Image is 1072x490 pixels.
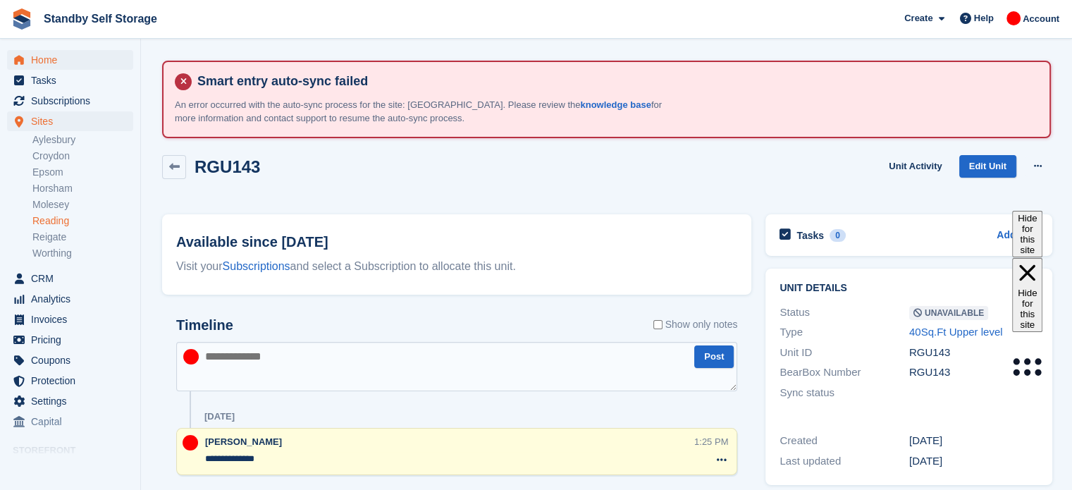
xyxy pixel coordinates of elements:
[7,71,133,90] a: menu
[31,391,116,411] span: Settings
[7,91,133,111] a: menu
[796,229,824,242] h2: Tasks
[31,50,116,70] span: Home
[11,8,32,30] img: stora-icon-8386f47178a22dfd0bd8f6a31ec36ba5ce8667c1dd55bd0f319d3a0aa187defe.svg
[32,149,133,163] a: Croydon
[959,155,1016,178] a: Edit Unit
[192,73,1038,90] h4: Smart entry auto-sync failed
[580,99,651,110] a: knowledge base
[223,260,290,272] a: Subscriptions
[694,435,728,448] div: 1:25 PM
[974,11,994,25] span: Help
[31,289,116,309] span: Analytics
[909,365,1039,381] div: RGU143
[31,310,116,329] span: Invoices
[176,231,737,252] h2: Available since [DATE]
[31,371,116,391] span: Protection
[7,391,133,411] a: menu
[653,317,738,332] label: Show only notes
[7,50,133,70] a: menu
[780,433,909,449] div: Created
[31,412,116,431] span: Capital
[1006,11,1021,25] img: Aaron Winter
[32,198,133,212] a: Molesey
[195,157,260,176] h2: RGU143
[32,247,133,260] a: Worthing
[780,283,1038,294] h2: Unit details
[830,229,846,242] div: 0
[7,350,133,370] a: menu
[32,214,133,228] a: Reading
[31,91,116,111] span: Subscriptions
[883,155,947,178] a: Unit Activity
[909,453,1039,470] div: [DATE]
[7,412,133,431] a: menu
[204,411,235,422] div: [DATE]
[13,443,140,458] span: Storefront
[780,453,909,470] div: Last updated
[7,269,133,288] a: menu
[31,71,116,90] span: Tasks
[32,133,133,147] a: Aylesbury
[780,324,909,341] div: Type
[32,231,133,244] a: Reigate
[7,289,133,309] a: menu
[38,7,163,30] a: Standby Self Storage
[7,310,133,329] a: menu
[205,436,282,447] span: [PERSON_NAME]
[32,182,133,195] a: Horsham
[909,345,1039,361] div: RGU143
[176,258,737,275] div: Visit your and select a Subscription to allocate this unit.
[31,330,116,350] span: Pricing
[183,435,198,451] img: Aaron Winter
[175,98,668,125] p: An error occurred with the auto-sync process for the site: [GEOGRAPHIC_DATA]. Please review the f...
[997,228,1016,244] a: Add
[1023,12,1059,26] span: Account
[7,330,133,350] a: menu
[31,269,116,288] span: CRM
[909,433,1039,449] div: [DATE]
[780,345,909,361] div: Unit ID
[780,385,909,401] div: Sync status
[909,326,1003,338] a: 40Sq.Ft Upper level
[904,11,932,25] span: Create
[176,317,233,333] h2: Timeline
[780,305,909,321] div: Status
[183,349,199,365] img: Aaron Winter
[31,350,116,370] span: Coupons
[780,365,909,381] div: BearBox Number
[32,166,133,179] a: Epsom
[31,111,116,131] span: Sites
[653,317,663,332] input: Show only notes
[694,345,734,369] button: Post
[909,306,988,320] span: Unavailable
[7,371,133,391] a: menu
[7,111,133,131] a: menu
